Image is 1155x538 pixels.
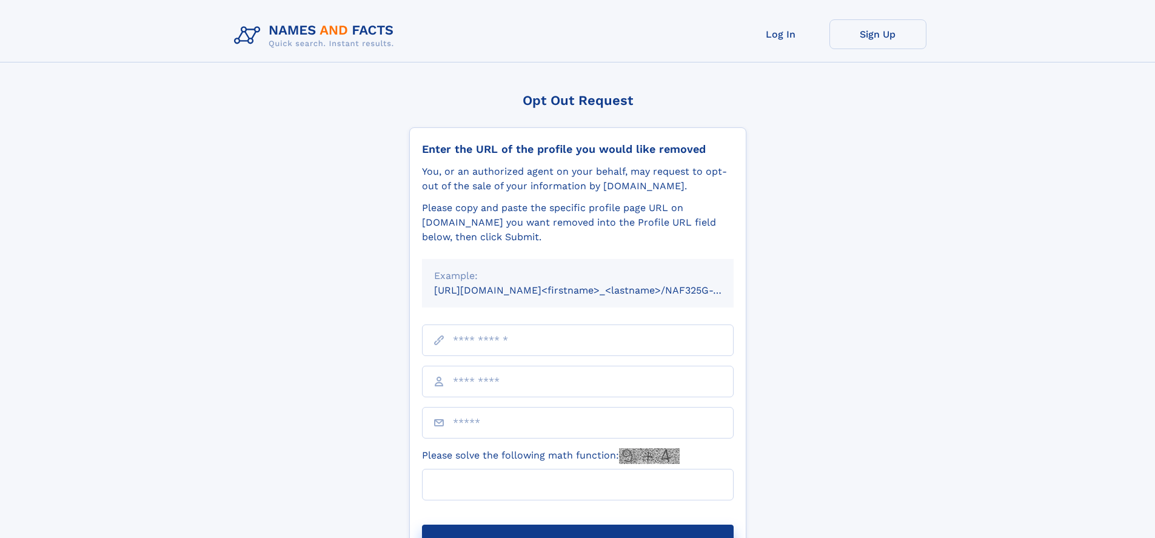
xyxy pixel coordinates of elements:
[422,164,734,193] div: You, or an authorized agent on your behalf, may request to opt-out of the sale of your informatio...
[434,284,757,296] small: [URL][DOMAIN_NAME]<firstname>_<lastname>/NAF325G-xxxxxxxx
[229,19,404,52] img: Logo Names and Facts
[434,269,721,283] div: Example:
[829,19,926,49] a: Sign Up
[409,93,746,108] div: Opt Out Request
[422,448,680,464] label: Please solve the following math function:
[732,19,829,49] a: Log In
[422,201,734,244] div: Please copy and paste the specific profile page URL on [DOMAIN_NAME] you want removed into the Pr...
[422,143,734,156] div: Enter the URL of the profile you would like removed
